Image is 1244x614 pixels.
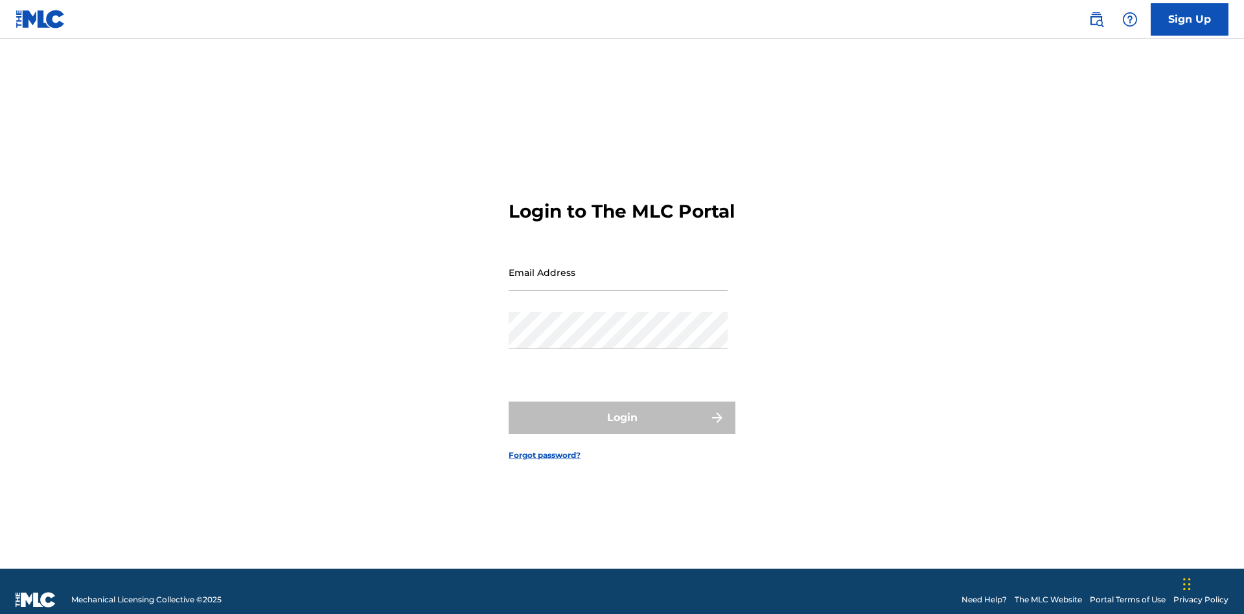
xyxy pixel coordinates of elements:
img: search [1088,12,1104,27]
a: Forgot password? [509,449,581,461]
h3: Login to The MLC Portal [509,200,735,223]
a: Public Search [1083,6,1109,32]
span: Mechanical Licensing Collective © 2025 [71,594,222,606]
img: help [1122,12,1138,27]
img: MLC Logo [16,10,65,28]
div: Help [1117,6,1143,32]
a: Sign Up [1151,3,1228,36]
a: Portal Terms of Use [1090,594,1166,606]
img: logo [16,592,56,608]
a: Need Help? [962,594,1007,606]
a: The MLC Website [1015,594,1082,606]
a: Privacy Policy [1173,594,1228,606]
iframe: Chat Widget [1179,552,1244,614]
div: Drag [1183,565,1191,604]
